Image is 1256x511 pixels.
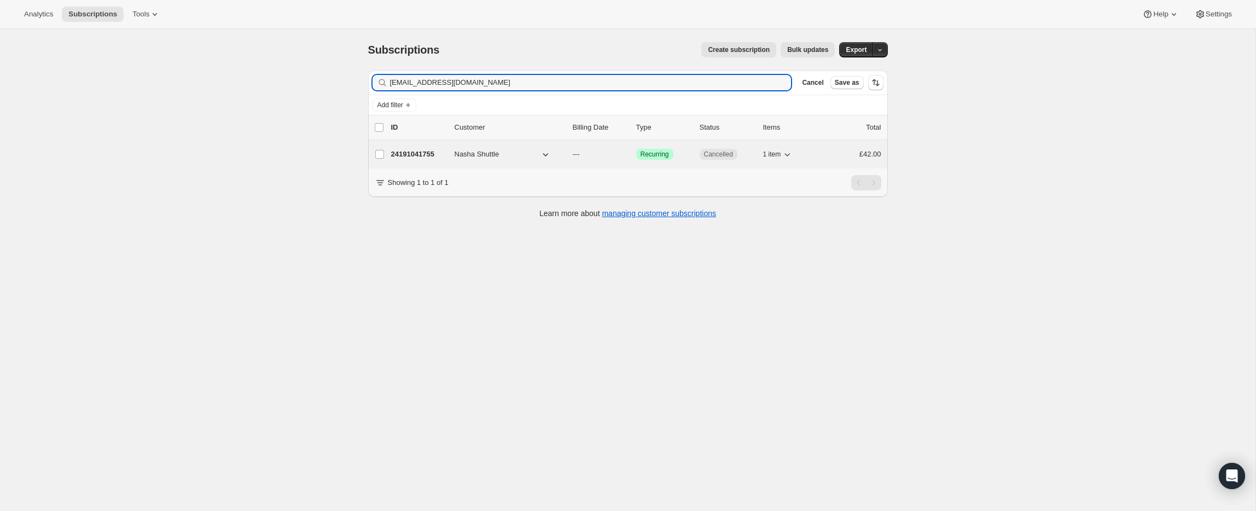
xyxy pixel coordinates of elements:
input: Filter subscribers [390,75,792,90]
p: Showing 1 to 1 of 1 [388,177,449,188]
span: Save as [835,78,859,87]
span: 1 item [763,150,781,159]
button: Add filter [373,98,416,112]
button: Analytics [18,7,60,22]
span: Subscriptions [368,44,440,56]
div: IDCustomerBilling DateTypeStatusItemsTotal [391,122,881,133]
button: 1 item [763,147,793,162]
p: ID [391,122,446,133]
span: Analytics [24,10,53,19]
button: Settings [1188,7,1238,22]
button: Cancel [798,76,828,89]
p: Learn more about [539,208,716,219]
p: Customer [455,122,564,133]
button: Save as [830,76,864,89]
nav: Pagination [851,175,881,190]
p: Status [700,122,754,133]
button: Subscriptions [62,7,124,22]
button: Help [1136,7,1185,22]
span: Recurring [641,150,669,159]
div: 24191041755Nasha Shuttle---SuccessRecurringCancelled1 item£42.00 [391,147,881,162]
p: 24191041755 [391,149,446,160]
button: Export [839,42,873,57]
span: Subscriptions [68,10,117,19]
a: managing customer subscriptions [602,209,716,218]
span: Cancelled [704,150,733,159]
span: Export [846,45,867,54]
div: Open Intercom Messenger [1219,463,1245,489]
button: Sort the results [868,75,883,90]
span: Add filter [377,101,403,109]
span: £42.00 [859,150,881,158]
p: Total [866,122,881,133]
p: Billing Date [573,122,627,133]
button: Create subscription [701,42,776,57]
span: Help [1153,10,1168,19]
span: Tools [132,10,149,19]
button: Tools [126,7,167,22]
span: Create subscription [708,45,770,54]
span: Cancel [802,78,823,87]
button: Nasha Shuttle [448,146,557,163]
div: Items [763,122,818,133]
span: --- [573,150,580,158]
span: Settings [1206,10,1232,19]
div: Type [636,122,691,133]
span: Bulk updates [787,45,828,54]
button: Bulk updates [781,42,835,57]
span: Nasha Shuttle [455,149,499,160]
